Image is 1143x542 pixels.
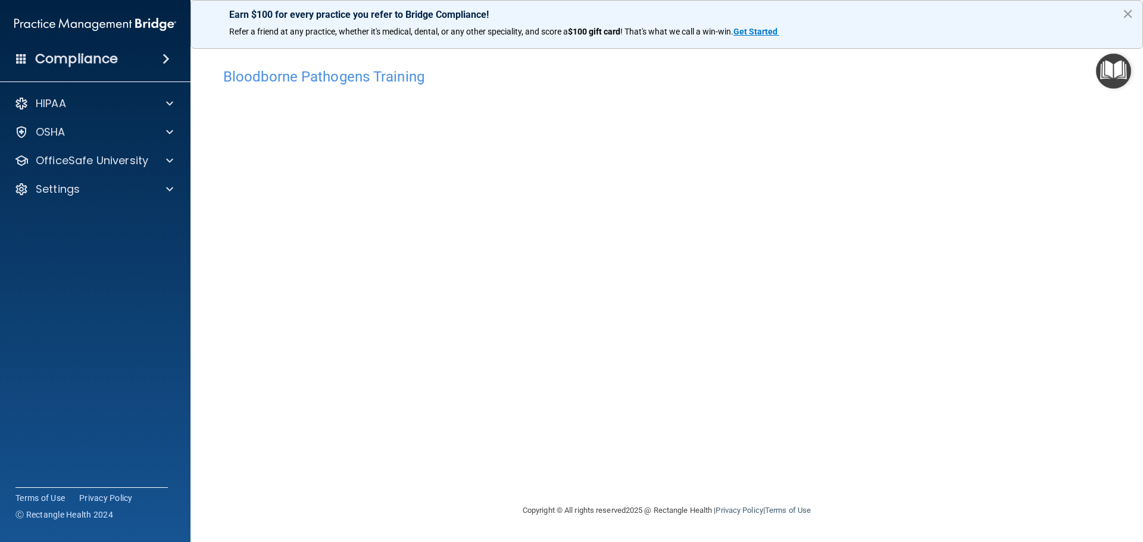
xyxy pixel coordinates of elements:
span: Ⓒ Rectangle Health 2024 [15,509,113,521]
p: HIPAA [36,96,66,111]
iframe: bbp [223,91,1110,457]
div: Copyright © All rights reserved 2025 @ Rectangle Health | | [449,491,884,530]
h4: Compliance [35,51,118,67]
a: Get Started [733,27,779,36]
strong: Get Started [733,27,777,36]
a: Privacy Policy [79,492,133,504]
img: PMB logo [14,12,176,36]
a: HIPAA [14,96,173,111]
a: Terms of Use [15,492,65,504]
a: Settings [14,182,173,196]
a: Privacy Policy [716,506,763,515]
span: Refer a friend at any practice, whether it's medical, dental, or any other speciality, and score a [229,27,568,36]
h4: Bloodborne Pathogens Training [223,69,1110,84]
p: OfficeSafe University [36,153,148,168]
p: OSHA [36,125,65,139]
p: Earn $100 for every practice you refer to Bridge Compliance! [229,9,1104,20]
strong: $100 gift card [568,27,620,36]
button: Open Resource Center [1096,54,1131,89]
a: OfficeSafe University [14,153,173,168]
p: Settings [36,182,80,196]
a: Terms of Use [765,506,811,515]
iframe: Drift Widget Chat Controller [937,458,1129,505]
button: Close [1122,4,1133,23]
a: OSHA [14,125,173,139]
span: ! That's what we call a win-win. [620,27,733,36]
